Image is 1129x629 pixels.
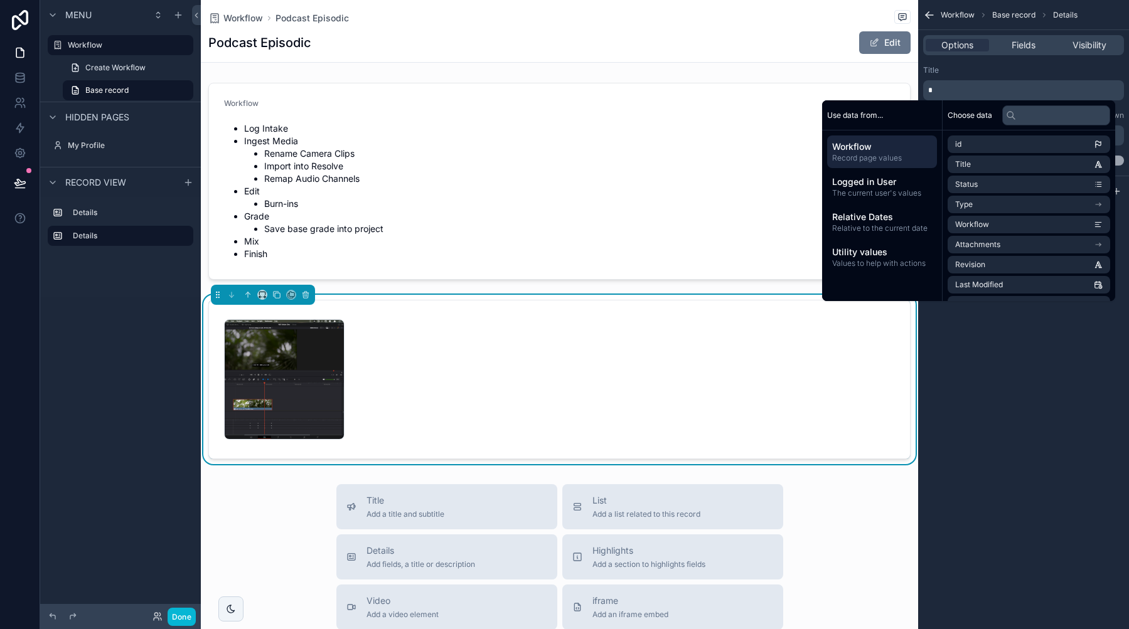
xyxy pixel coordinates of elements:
[592,494,700,507] span: List
[276,12,349,24] a: Podcast Episodic
[367,544,475,557] span: Details
[73,208,188,218] label: Details
[1053,10,1078,20] span: Details
[40,197,201,258] div: scrollable content
[592,610,668,620] span: Add an iframe embed
[832,211,932,223] span: Relative Dates
[592,559,705,569] span: Add a section to highlights fields
[367,610,439,620] span: Add a video element
[562,484,783,529] button: ListAdd a list related to this record
[168,608,196,626] button: Done
[336,534,557,579] button: DetailsAdd fields, a title or description
[68,140,191,151] label: My Profile
[48,35,193,55] a: Workflow
[367,559,475,569] span: Add fields, a title or description
[85,85,129,95] span: Base record
[223,12,263,24] span: Workflow
[63,58,193,78] a: Create Workflow
[367,494,444,507] span: Title
[827,110,883,120] span: Use data from...
[948,110,992,120] span: Choose data
[923,65,939,75] label: Title
[68,40,186,50] label: Workflow
[562,534,783,579] button: HighlightsAdd a section to highlights fields
[592,595,668,607] span: iframe
[832,188,932,198] span: The current user's values
[367,595,439,607] span: Video
[63,80,193,100] a: Base record
[208,34,311,51] h1: Podcast Episodic
[832,153,932,163] span: Record page values
[65,111,129,124] span: Hidden pages
[592,509,700,519] span: Add a list related to this record
[832,258,932,268] span: Values to help with actions
[832,176,932,188] span: Logged in User
[832,140,932,153] span: Workflow
[592,544,705,557] span: Highlights
[992,10,1035,20] span: Base record
[73,231,183,241] label: Details
[941,10,975,20] span: Workflow
[923,80,1124,100] div: scrollable content
[85,63,146,73] span: Create Workflow
[65,9,92,21] span: Menu
[367,509,444,519] span: Add a title and subtitle
[65,176,126,189] span: Record view
[48,135,193,156] a: My Profile
[208,12,263,24] a: Workflow
[859,31,911,54] button: Edit
[832,223,932,233] span: Relative to the current date
[1012,39,1035,51] span: Fields
[822,130,942,278] div: scrollable content
[1073,39,1106,51] span: Visibility
[336,484,557,529] button: TitleAdd a title and subtitle
[941,39,973,51] span: Options
[832,246,932,258] span: Utility values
